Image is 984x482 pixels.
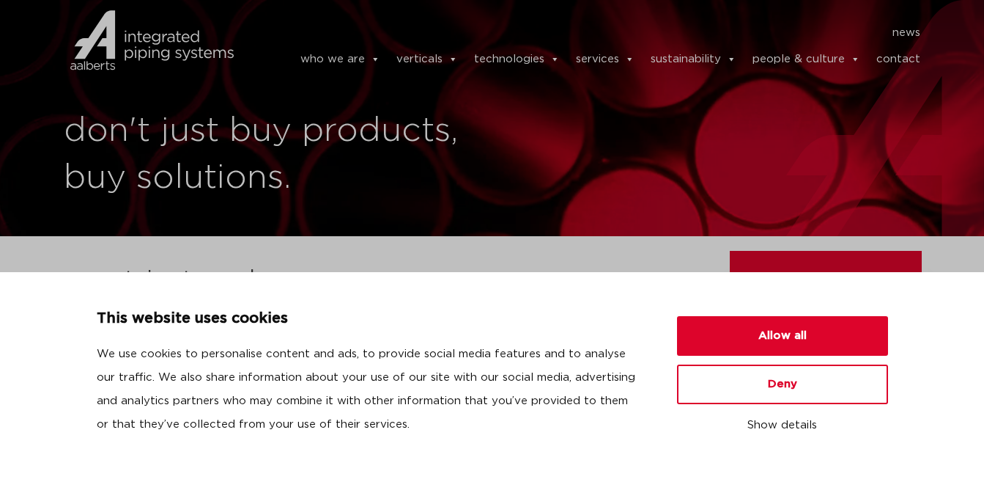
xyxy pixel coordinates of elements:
[576,45,635,74] a: services
[651,45,736,74] a: sustainability
[892,21,920,45] a: news
[474,45,560,74] a: technologies
[752,45,860,74] a: people & culture
[677,413,888,438] button: Show details
[64,108,485,202] h1: don't just buy products, buy solutions.
[677,365,888,404] button: Deny
[97,343,642,437] p: We use cookies to personalise content and ads, to provide social media features and to analyse ou...
[97,307,642,331] p: This website uses cookies
[300,45,380,74] a: who we are
[396,45,458,74] a: verticals
[256,21,921,45] nav: Menu
[86,266,267,301] h2: get in touch
[677,316,888,356] button: Allow all
[876,45,920,74] a: contact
